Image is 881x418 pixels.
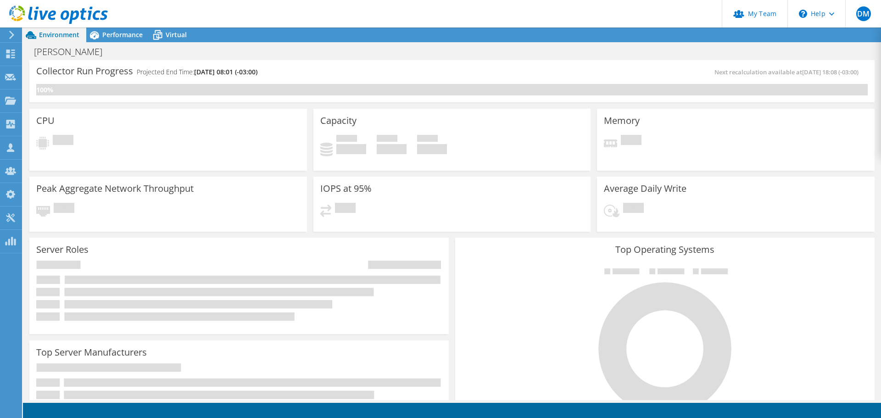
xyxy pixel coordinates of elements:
[335,203,356,215] span: Pending
[623,203,644,215] span: Pending
[39,30,79,39] span: Environment
[856,6,871,21] span: DM
[802,68,859,76] span: [DATE] 18:08 (-03:00)
[799,10,807,18] svg: \n
[30,47,117,57] h1: [PERSON_NAME]
[604,184,686,194] h3: Average Daily Write
[336,144,366,154] h4: 0 GiB
[417,135,438,144] span: Total
[714,68,863,76] span: Next recalculation available at
[194,67,257,76] span: [DATE] 08:01 (-03:00)
[377,144,407,154] h4: 0 GiB
[36,245,89,255] h3: Server Roles
[604,116,640,126] h3: Memory
[320,184,372,194] h3: IOPS at 95%
[102,30,143,39] span: Performance
[320,116,357,126] h3: Capacity
[336,135,357,144] span: Used
[462,245,868,255] h3: Top Operating Systems
[417,144,447,154] h4: 0 GiB
[36,347,147,357] h3: Top Server Manufacturers
[621,135,641,147] span: Pending
[36,184,194,194] h3: Peak Aggregate Network Throughput
[137,67,257,77] h4: Projected End Time:
[53,135,73,147] span: Pending
[36,116,55,126] h3: CPU
[377,135,397,144] span: Free
[166,30,187,39] span: Virtual
[54,203,74,215] span: Pending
